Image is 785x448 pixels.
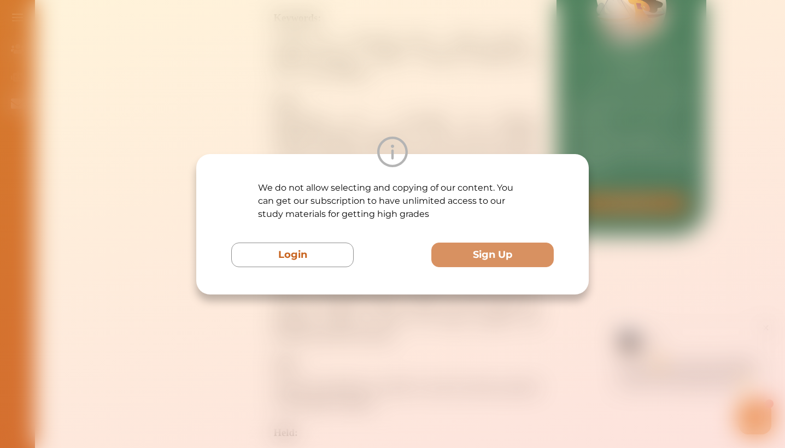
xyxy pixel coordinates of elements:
[242,80,251,89] i: 1
[123,18,136,29] div: Nini
[231,243,354,267] button: Login
[258,181,527,221] p: We do not allow selecting and copying of our content. You can get our subscription to have unlimi...
[431,243,554,267] button: Sign Up
[131,37,140,48] span: 👋
[96,37,241,69] p: Hey there If you have any questions, I'm here to help! Just text back 'Hi' and choose from the fo...
[218,58,228,69] span: 🌟
[96,11,116,32] img: Nini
